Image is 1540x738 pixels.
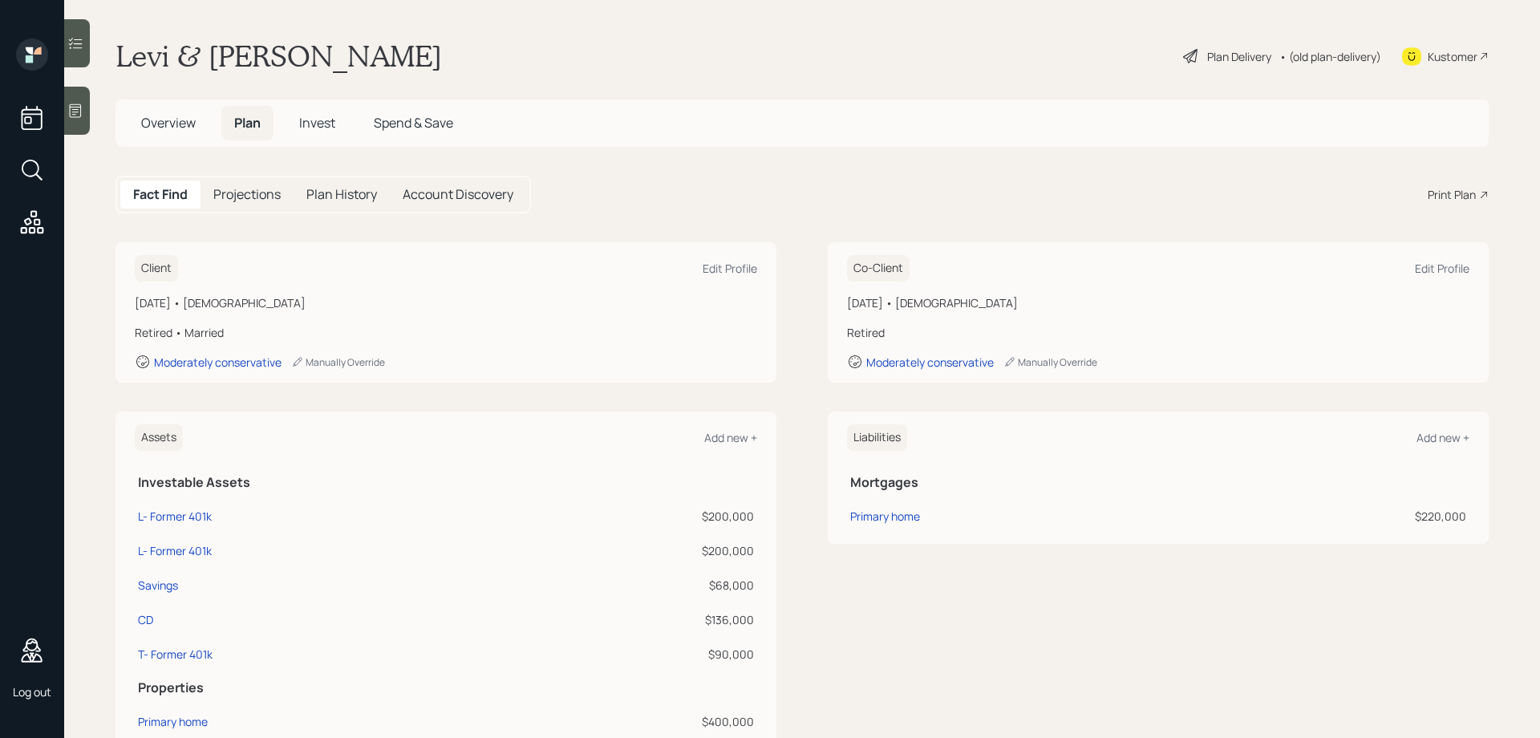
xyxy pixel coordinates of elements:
[847,324,1469,341] div: Retired
[704,430,757,445] div: Add new +
[499,611,754,628] div: $136,000
[213,187,281,202] h5: Projections
[1416,430,1469,445] div: Add new +
[1279,48,1381,65] div: • (old plan-delivery)
[135,294,757,311] div: [DATE] • [DEMOGRAPHIC_DATA]
[850,475,1466,490] h5: Mortgages
[403,187,513,202] h5: Account Discovery
[499,508,754,525] div: $200,000
[138,508,212,525] div: L- Former 401k
[847,424,907,451] h6: Liabilities
[138,646,213,663] div: T- Former 401k
[291,355,385,369] div: Manually Override
[847,255,910,282] h6: Co-Client
[1428,48,1477,65] div: Kustomer
[138,680,754,695] h5: Properties
[1428,186,1476,203] div: Print Plan
[306,187,377,202] h5: Plan History
[135,324,757,341] div: Retired • Married
[299,114,335,132] span: Invest
[1415,261,1469,276] div: Edit Profile
[234,114,261,132] span: Plan
[138,611,153,628] div: CD
[703,261,757,276] div: Edit Profile
[499,577,754,594] div: $68,000
[13,684,51,699] div: Log out
[154,355,282,370] div: Moderately conservative
[499,646,754,663] div: $90,000
[850,508,920,525] div: Primary home
[1003,355,1097,369] div: Manually Override
[138,577,178,594] div: Savings
[1204,508,1466,525] div: $220,000
[866,355,994,370] div: Moderately conservative
[374,114,453,132] span: Spend & Save
[138,542,212,559] div: L- Former 401k
[138,475,754,490] h5: Investable Assets
[133,187,188,202] h5: Fact Find
[135,255,178,282] h6: Client
[115,39,442,74] h1: Levi & [PERSON_NAME]
[499,542,754,559] div: $200,000
[141,114,196,132] span: Overview
[847,294,1469,311] div: [DATE] • [DEMOGRAPHIC_DATA]
[1207,48,1271,65] div: Plan Delivery
[135,424,183,451] h6: Assets
[499,713,754,730] div: $400,000
[138,713,208,730] div: Primary home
